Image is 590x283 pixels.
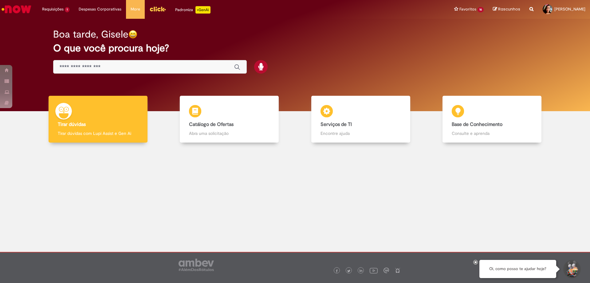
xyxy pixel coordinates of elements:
a: Base de Conhecimento Consulte e aprenda [427,96,558,143]
span: Despesas Corporativas [79,6,121,12]
img: ServiceNow [1,3,32,15]
p: Abra uma solicitação [189,130,269,136]
h2: Boa tarde, Gisele [53,29,128,40]
img: logo_footer_youtube.png [370,266,378,274]
img: logo_footer_facebook.png [335,269,338,273]
span: Rascunhos [498,6,520,12]
button: Iniciar Conversa de Suporte [562,260,581,278]
span: [PERSON_NAME] [554,6,585,12]
span: Requisições [42,6,64,12]
img: logo_footer_naosei.png [395,268,400,273]
span: Favoritos [459,6,476,12]
img: logo_footer_linkedin.png [360,269,363,273]
b: Tirar dúvidas [58,121,86,127]
a: Serviços de TI Encontre ajuda [295,96,427,143]
img: logo_footer_twitter.png [347,269,350,273]
a: Catálogo de Ofertas Abra uma solicitação [164,96,295,143]
p: +GenAi [195,6,210,14]
p: Tirar dúvidas com Lupi Assist e Gen Ai [58,130,138,136]
b: Serviços de TI [321,121,352,127]
span: 16 [478,7,484,12]
b: Base de Conhecimento [452,121,502,127]
span: More [131,6,140,12]
h2: O que você procura hoje? [53,43,537,54]
p: Encontre ajuda [321,130,401,136]
p: Consulte e aprenda [452,130,532,136]
span: 1 [65,7,69,12]
img: happy-face.png [128,30,137,39]
div: Oi, como posso te ajudar hoje? [479,260,556,278]
a: Tirar dúvidas Tirar dúvidas com Lupi Assist e Gen Ai [32,96,164,143]
a: Rascunhos [493,6,520,12]
img: logo_footer_ambev_rotulo_gray.png [179,259,214,271]
b: Catálogo de Ofertas [189,121,234,127]
img: logo_footer_workplace.png [383,268,389,273]
div: Padroniza [175,6,210,14]
img: click_logo_yellow_360x200.png [149,4,166,14]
